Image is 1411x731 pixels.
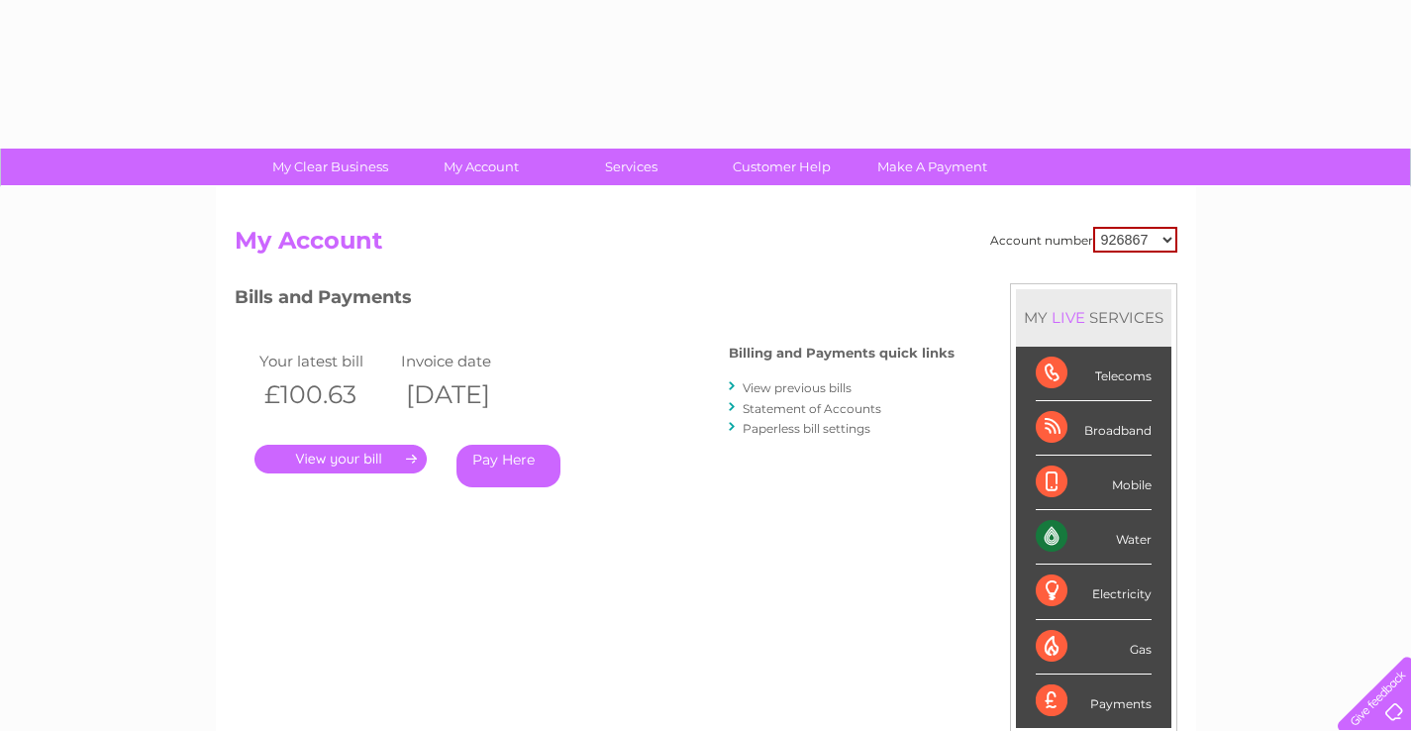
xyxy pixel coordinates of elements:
div: Electricity [1036,565,1152,619]
a: My Clear Business [249,149,412,185]
td: Invoice date [396,348,539,374]
th: [DATE] [396,374,539,415]
div: MY SERVICES [1016,289,1171,346]
div: LIVE [1048,308,1089,327]
a: Statement of Accounts [743,401,881,416]
a: Services [550,149,713,185]
a: Pay Here [456,445,560,487]
h2: My Account [235,227,1177,264]
div: Payments [1036,675,1152,728]
div: Water [1036,510,1152,565]
td: Your latest bill [254,348,397,374]
a: . [254,445,427,473]
div: Gas [1036,620,1152,675]
a: My Account [399,149,562,185]
h3: Bills and Payments [235,283,955,318]
a: View previous bills [743,380,852,395]
a: Paperless bill settings [743,421,870,436]
a: Customer Help [700,149,863,185]
div: Telecoms [1036,347,1152,401]
div: Broadband [1036,401,1152,456]
a: Make A Payment [851,149,1014,185]
div: Mobile [1036,456,1152,510]
div: Account number [990,227,1177,253]
h4: Billing and Payments quick links [729,346,955,361]
th: £100.63 [254,374,397,415]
